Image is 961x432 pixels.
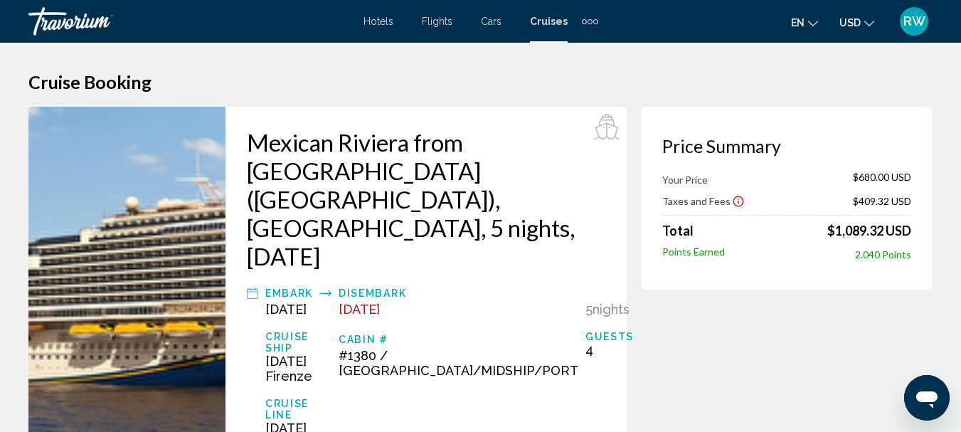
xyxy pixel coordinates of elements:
[530,16,568,27] a: Cruises
[265,398,313,421] div: Cruise Line
[593,302,630,317] span: Nights
[585,331,634,342] div: Guests
[732,194,745,207] button: Show Taxes and Fees disclaimer
[582,10,598,33] button: Extra navigation items
[28,7,349,36] a: Travorium
[585,342,593,357] span: 4
[662,135,911,157] h3: Price Summary
[853,171,911,186] span: $680.00 USD
[28,71,933,93] h1: Cruise Booking
[839,17,861,28] span: USD
[585,302,593,317] span: 5
[662,246,725,261] span: Points Earned
[481,16,501,27] a: Cars
[339,331,578,348] div: Cabin #
[339,348,578,378] span: #1380 / [GEOGRAPHIC_DATA]/MIDSHIP/PORT
[791,17,805,28] span: en
[855,248,911,260] span: 2,040 Points
[827,223,911,238] div: $1,089.32 USD
[662,174,708,186] span: Your Price
[265,285,313,302] div: Embark
[662,195,731,207] span: Taxes and Fees
[662,223,694,238] span: Total
[422,16,452,27] a: Flights
[265,331,313,354] div: Cruise Ship
[839,12,874,33] button: Change currency
[339,285,578,302] div: Disembark
[791,12,818,33] button: Change language
[896,6,933,36] button: User Menu
[363,16,393,27] a: Hotels
[853,195,911,207] span: $409.32 USD
[904,375,950,421] iframe: Button to launch messaging window
[265,302,307,317] span: [DATE]
[339,302,380,317] span: [DATE]
[662,194,745,208] button: Show Taxes and Fees breakdown
[265,354,312,384] span: [DATE] Firenze
[903,14,925,28] span: RW
[247,128,605,270] a: Mexican Riviera from [GEOGRAPHIC_DATA] ([GEOGRAPHIC_DATA]), [GEOGRAPHIC_DATA], 5 nights, [DATE]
